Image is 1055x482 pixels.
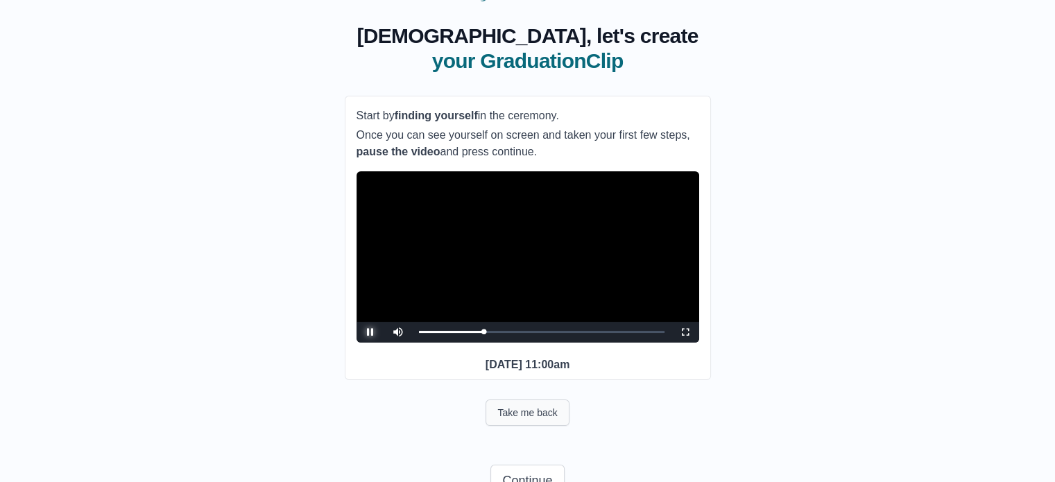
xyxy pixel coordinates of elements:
[357,171,699,343] div: Video Player
[357,24,698,49] span: [DEMOGRAPHIC_DATA], let's create
[486,399,569,426] button: Take me back
[357,127,699,160] p: Once you can see yourself on screen and taken your first few steps, and press continue.
[419,331,664,333] div: Progress Bar
[384,322,412,343] button: Mute
[357,49,698,74] span: your GraduationClip
[357,146,440,157] b: pause the video
[671,322,699,343] button: Fullscreen
[357,356,699,373] p: [DATE] 11:00am
[357,107,699,124] p: Start by in the ceremony.
[357,322,384,343] button: Pause
[395,110,478,121] b: finding yourself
